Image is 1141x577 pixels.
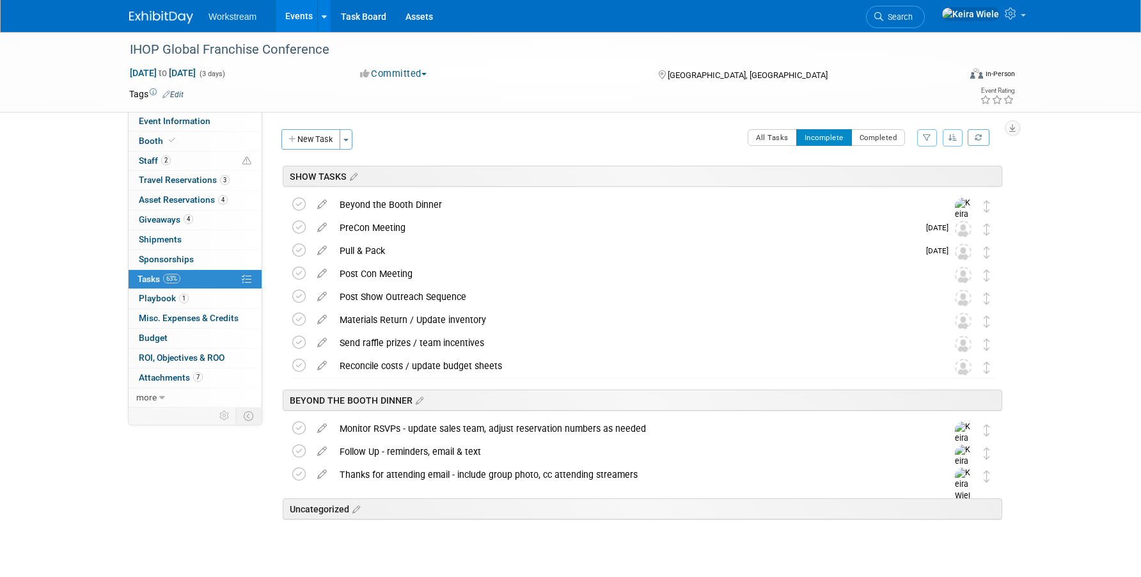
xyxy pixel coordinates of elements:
span: Potential Scheduling Conflict -- at least one attendee is tagged in another overlapping event. [242,155,251,167]
a: Asset Reservations4 [129,191,262,210]
div: Event Rating [980,88,1014,94]
a: edit [311,222,333,233]
a: Staff2 [129,152,262,171]
span: Search [883,12,913,22]
a: Tasks63% [129,270,262,289]
div: Send raffle prizes / team incentives [333,332,929,354]
span: Booth [139,136,178,146]
span: Tasks [138,274,180,284]
div: Monitor RSVPs - update sales team, adjust reservation numbers as needed [333,418,929,439]
a: Edit [162,90,184,99]
a: Edit sections [347,170,358,182]
span: Event Information [139,116,210,126]
span: Sponsorships [139,254,194,264]
i: Move task [984,246,990,258]
div: Beyond the Booth Dinner [333,194,929,216]
i: Move task [984,223,990,235]
img: Unassigned [955,313,972,329]
span: Asset Reservations [139,194,228,205]
a: Booth [129,132,262,151]
td: Toggle Event Tabs [236,407,262,424]
a: Refresh [968,129,989,146]
span: [DATE] [926,223,955,232]
a: Event Information [129,112,262,131]
a: ROI, Objectives & ROO [129,349,262,368]
i: Move task [984,424,990,436]
div: PreCon Meeting [333,217,918,239]
span: Playbook [139,293,189,303]
a: edit [311,245,333,257]
a: Misc. Expenses & Credits [129,309,262,328]
i: Move task [984,361,990,374]
i: Move task [984,315,990,328]
span: Shipments [139,234,182,244]
span: Misc. Expenses & Credits [139,313,239,323]
a: Edit sections [349,502,360,515]
div: Thanks for attending email - include group photo, cc attending streamers [333,464,929,486]
img: Keira Wiele [955,445,974,490]
span: 2 [161,155,171,165]
div: BEYOND THE BOOTH DINNER [283,390,1002,411]
i: Move task [984,200,990,212]
div: IHOP Global Franchise Conference [125,38,940,61]
img: Unassigned [955,290,972,306]
img: Unassigned [955,221,972,237]
a: Travel Reservations3 [129,171,262,190]
a: edit [311,469,333,480]
button: New Task [281,129,340,150]
span: more [136,392,157,402]
div: In-Person [985,69,1015,79]
a: edit [311,314,333,326]
span: Budget [139,333,168,343]
img: Unassigned [955,244,972,260]
span: 1 [179,294,189,303]
a: Sponsorships [129,250,262,269]
i: Move task [984,269,990,281]
img: Unassigned [955,267,972,283]
div: Reconcile costs / update budget sheets [333,355,929,377]
a: Giveaways4 [129,210,262,230]
a: edit [311,337,333,349]
span: 4 [218,195,228,205]
a: Attachments7 [129,368,262,388]
button: Completed [851,129,906,146]
span: ROI, Objectives & ROO [139,352,224,363]
img: Keira Wiele [955,422,974,467]
span: 63% [163,274,180,283]
td: Tags [129,88,184,100]
img: Keira Wiele [955,468,974,513]
img: Unassigned [955,336,972,352]
span: Travel Reservations [139,175,230,185]
img: Unassigned [955,359,972,375]
a: more [129,388,262,407]
button: Committed [356,67,432,81]
button: All Tasks [748,129,797,146]
div: Post Show Outreach Sequence [333,286,929,308]
a: edit [311,446,333,457]
span: [DATE] [DATE] [129,67,196,79]
i: Move task [984,338,990,351]
a: edit [311,268,333,280]
a: Edit sections [413,393,423,406]
span: 7 [193,372,203,382]
a: edit [311,291,333,303]
a: Search [866,6,925,28]
i: Move task [984,292,990,304]
span: 4 [184,214,193,224]
span: Workstream [209,12,256,22]
img: Keira Wiele [955,198,974,243]
div: Materials Return / Update inventory [333,309,929,331]
a: Shipments [129,230,262,249]
i: Move task [984,470,990,482]
a: Playbook1 [129,289,262,308]
a: Budget [129,329,262,348]
div: Uncategorized [283,498,1002,519]
a: edit [311,360,333,372]
a: edit [311,423,333,434]
span: [GEOGRAPHIC_DATA], [GEOGRAPHIC_DATA] [668,70,828,80]
div: Event Format [883,67,1015,86]
span: Attachments [139,372,203,383]
i: Move task [984,447,990,459]
img: ExhibitDay [129,11,193,24]
div: Pull & Pack [333,240,918,262]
